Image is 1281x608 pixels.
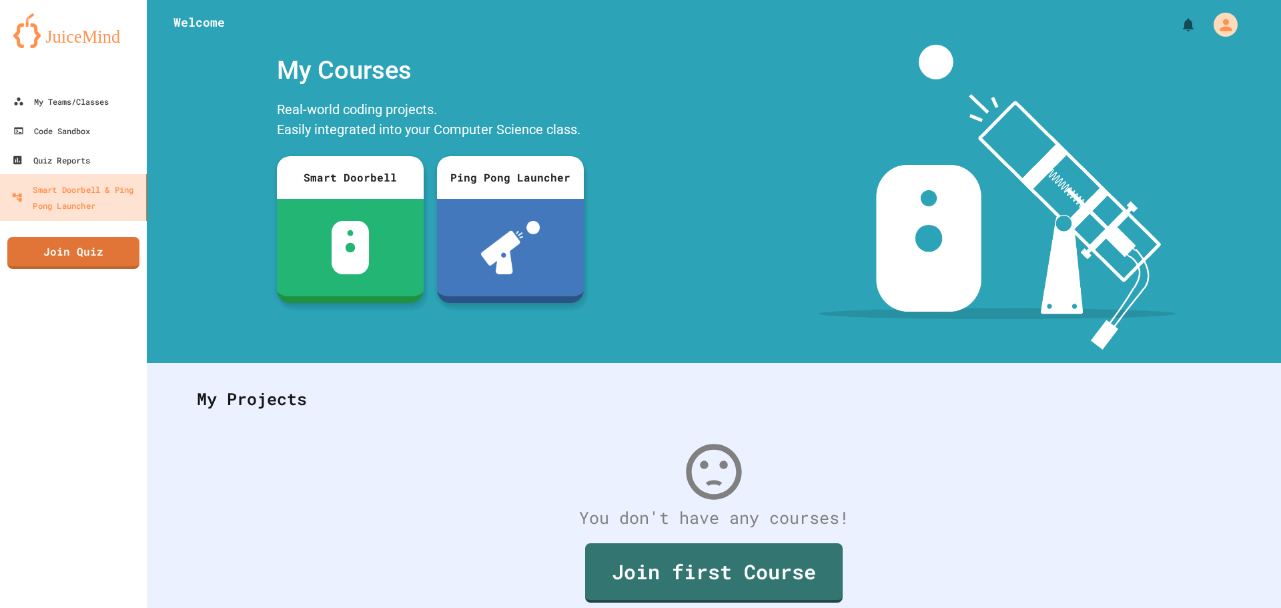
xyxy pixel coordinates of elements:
[1156,13,1200,36] div: My Notifications
[12,152,91,169] div: Quiz Reports
[183,373,1244,425] div: My Projects
[11,181,140,214] div: Smart Doorbell & Ping Pong Launcher
[270,45,590,96] div: My Courses
[7,237,139,269] a: Join Quiz
[183,505,1244,531] div: You don't have any courses!
[277,156,424,199] div: Smart Doorbell
[332,221,370,274] img: sdb-white.svg
[437,156,584,199] div: Ping Pong Launcher
[13,93,109,109] div: My Teams/Classes
[819,45,1176,350] img: banner-image-my-projects.png
[1200,9,1241,40] div: My Account
[481,221,540,274] img: ppl-with-ball.png
[585,543,843,603] a: Join first Course
[270,96,590,146] div: Real-world coding projects. Easily integrated into your Computer Science class.
[13,123,90,139] div: Code Sandbox
[13,13,133,48] img: logo-orange.svg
